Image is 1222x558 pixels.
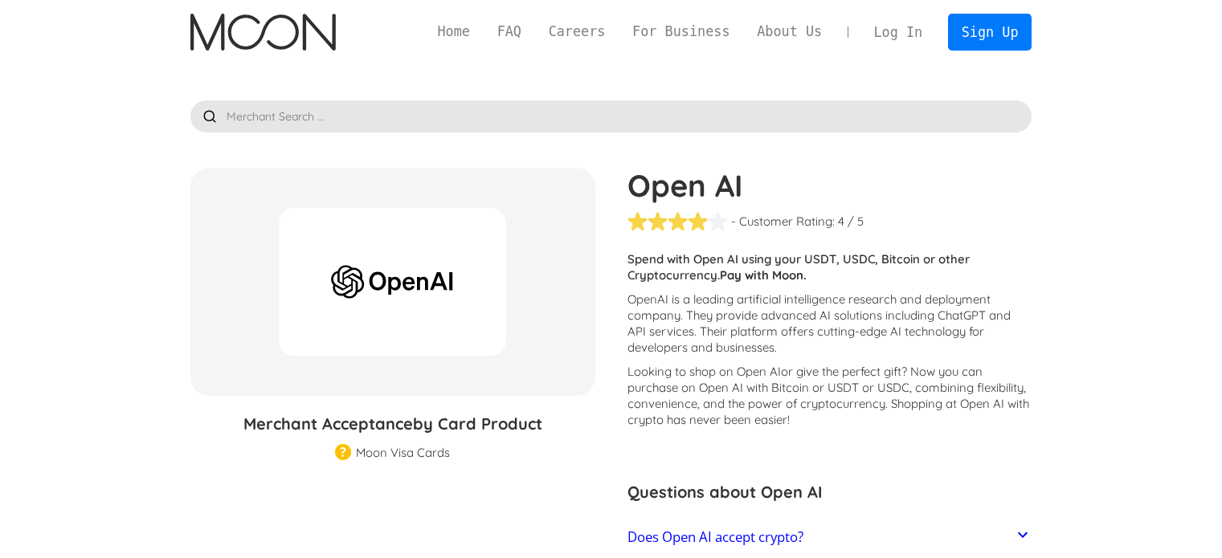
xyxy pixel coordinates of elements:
[190,412,595,436] h3: Merchant Acceptance
[627,291,1032,356] p: OpenAI is a leading artificial intelligence research and deployment company. They provide advance...
[619,22,743,42] a: For Business
[627,529,803,545] h2: Does Open AI accept crypto?
[848,214,864,230] div: / 5
[781,364,901,379] span: or give the perfect gift
[190,14,336,51] img: Moon Logo
[535,22,619,42] a: Careers
[627,251,1032,283] p: Spend with Open AI using your USDT, USDC, Bitcoin or other Cryptocurrency.
[190,14,336,51] a: home
[627,364,1032,428] p: Looking to shop on Open AI ? Now you can purchase on Open AI with Bitcoin or USDT or USDC, combin...
[743,22,836,42] a: About Us
[484,22,535,42] a: FAQ
[838,214,844,230] div: 4
[413,413,542,434] span: by Card Product
[627,520,1032,554] a: Does Open AI accept crypto?
[627,480,1032,504] h3: Questions about Open AI
[356,445,450,461] div: Moon Visa Cards
[948,14,1032,50] a: Sign Up
[190,100,1032,132] input: Merchant Search ...
[424,22,484,42] a: Home
[731,214,835,230] div: - Customer Rating:
[860,14,936,50] a: Log In
[627,168,1032,203] h1: Open AI
[720,267,807,283] strong: Pay with Moon.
